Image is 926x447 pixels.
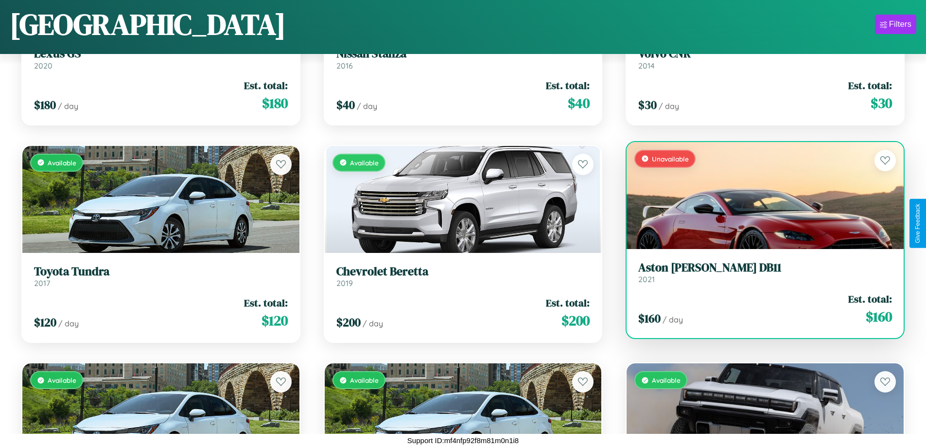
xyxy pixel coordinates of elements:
[638,310,661,326] span: $ 160
[638,47,892,61] h3: Volvo CNR
[244,296,288,310] span: Est. total:
[866,307,892,326] span: $ 160
[34,97,56,113] span: $ 180
[244,78,288,92] span: Est. total:
[875,15,916,34] button: Filters
[336,61,353,71] span: 2016
[336,97,355,113] span: $ 40
[58,101,78,111] span: / day
[638,47,892,71] a: Volvo CNR2014
[10,4,286,44] h1: [GEOGRAPHIC_DATA]
[34,47,288,61] h3: Lexus GS
[652,376,681,384] span: Available
[336,47,590,61] h3: Nissan Stanza
[659,101,679,111] span: / day
[262,93,288,113] span: $ 180
[34,265,288,288] a: Toyota Tundra2017
[34,61,52,71] span: 2020
[350,159,379,167] span: Available
[34,265,288,279] h3: Toyota Tundra
[336,278,353,288] span: 2019
[336,314,361,330] span: $ 200
[638,274,655,284] span: 2021
[638,61,655,71] span: 2014
[914,204,921,243] div: Give Feedback
[638,261,892,285] a: Aston [PERSON_NAME] DB112021
[363,319,383,328] span: / day
[561,311,590,330] span: $ 200
[638,261,892,275] h3: Aston [PERSON_NAME] DB11
[546,296,590,310] span: Est. total:
[889,19,911,29] div: Filters
[663,315,683,324] span: / day
[848,78,892,92] span: Est. total:
[262,311,288,330] span: $ 120
[652,155,689,163] span: Unavailable
[34,314,56,330] span: $ 120
[848,292,892,306] span: Est. total:
[48,376,76,384] span: Available
[336,265,590,279] h3: Chevrolet Beretta
[546,78,590,92] span: Est. total:
[34,278,50,288] span: 2017
[357,101,377,111] span: / day
[350,376,379,384] span: Available
[638,97,657,113] span: $ 30
[34,47,288,71] a: Lexus GS2020
[336,47,590,71] a: Nissan Stanza2016
[407,434,519,447] p: Support ID: mf4nfp92f8m81m0n1i8
[336,265,590,288] a: Chevrolet Beretta2019
[58,319,79,328] span: / day
[568,93,590,113] span: $ 40
[48,159,76,167] span: Available
[871,93,892,113] span: $ 30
